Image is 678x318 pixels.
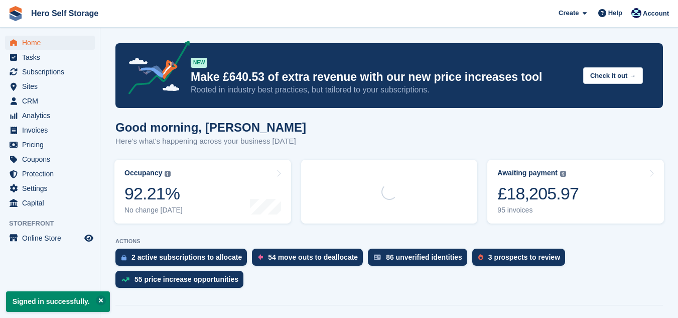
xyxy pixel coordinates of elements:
[268,253,358,261] div: 54 move outs to deallocate
[386,253,462,261] div: 86 unverified identities
[191,84,575,95] p: Rooted in industry best practices, but tailored to your subscriptions.
[22,181,82,195] span: Settings
[368,249,472,271] a: 86 unverified identities
[5,167,95,181] a: menu
[134,275,238,283] div: 55 price increase opportunities
[560,171,566,177] img: icon-info-grey-7440780725fd019a000dd9b08b2336e03edf1995a4989e88bcd33f0948082b44.svg
[497,169,558,177] div: Awaiting payment
[22,109,82,123] span: Analytics
[22,152,82,166] span: Coupons
[114,160,291,224] a: Occupancy 92.21% No change [DATE]
[374,254,381,260] img: verify_identity-adf6edd0f0f0b5bbfe63781bf79b02c33cf7c696d77639b501bdc392416b5a36.svg
[115,271,248,293] a: 55 price increase opportunities
[22,94,82,108] span: CRM
[6,291,110,312] p: Signed in successfully.
[472,249,570,271] a: 3 prospects to review
[22,50,82,64] span: Tasks
[124,206,183,215] div: No change [DATE]
[22,138,82,152] span: Pricing
[5,181,95,195] a: menu
[559,8,579,18] span: Create
[120,41,190,98] img: price-adjustments-announcement-icon-8257ccfd72463d97f412b2fc003d46551f7dbcb40ab6d574587a9cd5c0d94...
[22,79,82,93] span: Sites
[115,238,663,245] p: ACTIONS
[22,123,82,137] span: Invoices
[5,152,95,166] a: menu
[5,79,95,93] a: menu
[5,36,95,50] a: menu
[124,183,183,204] div: 92.21%
[191,58,207,68] div: NEW
[5,231,95,245] a: menu
[583,67,643,84] button: Check it out →
[5,50,95,64] a: menu
[487,160,664,224] a: Awaiting payment £18,205.97 95 invoices
[115,121,306,134] h1: Good morning, [PERSON_NAME]
[5,94,95,108] a: menu
[22,196,82,210] span: Capital
[22,167,82,181] span: Protection
[27,5,102,22] a: Hero Self Storage
[9,219,100,229] span: Storefront
[8,6,23,21] img: stora-icon-8386f47178a22dfd0bd8f6a31ec36ba5ce8667c1dd55bd0f319d3a0aa187defe.svg
[608,8,622,18] span: Help
[5,65,95,79] a: menu
[497,183,579,204] div: £18,205.97
[124,169,162,177] div: Occupancy
[115,136,306,147] p: Here's what's happening across your business [DATE]
[643,9,669,19] span: Account
[252,249,368,271] a: 54 move outs to deallocate
[488,253,560,261] div: 3 prospects to review
[22,65,82,79] span: Subscriptions
[22,36,82,50] span: Home
[631,8,641,18] img: Holly Budge
[22,231,82,245] span: Online Store
[115,249,252,271] a: 2 active subscriptions to allocate
[5,109,95,123] a: menu
[5,196,95,210] a: menu
[5,123,95,137] a: menu
[191,70,575,84] p: Make £640.53 of extra revenue with our new price increases tool
[258,254,263,260] img: move_outs_to_deallocate_icon-f764333ba52eb49d3ac5e1228854f67142a1ed5810a6f6cc68b1a99e826820c5.svg
[165,171,171,177] img: icon-info-grey-7440780725fd019a000dd9b08b2336e03edf1995a4989e88bcd33f0948082b44.svg
[497,206,579,215] div: 95 invoices
[121,277,129,282] img: price_increase_opportunities-93ffe204e8149a01c8c9dc8f82e8f89637d9d84a8eef4429ea346261dce0b2c0.svg
[83,232,95,244] a: Preview store
[121,254,126,261] img: active_subscription_to_allocate_icon-d502201f5373d7db506a760aba3b589e785aa758c864c3986d89f69b8ff3...
[478,254,483,260] img: prospect-51fa495bee0391a8d652442698ab0144808aea92771e9ea1ae160a38d050c398.svg
[131,253,242,261] div: 2 active subscriptions to allocate
[5,138,95,152] a: menu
